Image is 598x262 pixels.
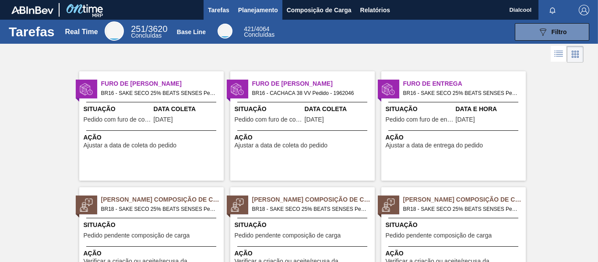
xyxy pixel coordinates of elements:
img: status [382,199,395,212]
img: status [231,199,244,212]
span: Situação [235,220,373,230]
span: Furo de Coleta [101,79,224,88]
span: Composição de Carga [287,5,352,15]
span: Relatórios [360,5,390,15]
span: Data Coleta [154,105,222,114]
img: status [231,83,244,96]
span: BR18 - SAKE SECO 25% BEATS SENSES Pedido - 2021883 [101,204,217,214]
span: Furo de Entrega [403,79,526,88]
span: Pedido pendente composição de carga [235,232,341,239]
span: Data e Hora [456,105,524,114]
span: BR16 - CACHACA 38 VV Pedido - 1962046 [252,88,368,98]
span: Pedido pendente composição de carga [84,232,190,239]
span: 28/08/2025, [456,116,475,123]
span: Ação [386,133,524,142]
span: Furo de Coleta [252,79,375,88]
span: Situação [235,105,303,114]
button: Filtro [515,23,589,41]
span: Situação [386,220,524,230]
div: Base Line [177,28,206,35]
div: Real Time [105,21,124,41]
span: Pedido Aguardando Composição de Carga [403,195,526,204]
span: Pedido Aguardando Composição de Carga [252,195,375,204]
img: TNhmsLtSVTkK8tSr43FrP2fwEKptu5GPRR3wAAAABJRU5ErkJggg== [11,6,53,14]
span: Ajustar a data de coleta do pedido [235,142,328,149]
span: Ajustar a data de entrega do pedido [386,142,483,149]
span: / 3620 [131,24,167,34]
span: Ajustar a data de coleta do pedido [84,142,177,149]
span: Pedido Aguardando Composição de Carga [101,195,224,204]
span: BR18 - SAKE SECO 25% BEATS SENSES Pedido - 2021885 [403,204,519,214]
span: / 4064 [244,25,269,32]
span: Situação [84,105,151,114]
span: Tarefas [208,5,229,15]
span: 251 [131,24,145,34]
div: Real Time [131,25,167,38]
span: 421 [244,25,254,32]
button: Notificações [538,4,566,16]
span: Pedido pendente composição de carga [386,232,492,239]
span: 13/06/2025 [305,116,324,123]
span: Ação [386,249,524,258]
span: Situação [386,105,454,114]
img: status [382,83,395,96]
span: Data Coleta [305,105,373,114]
span: Concluídas [244,31,274,38]
span: Pedido com furo de entrega [386,116,454,123]
span: 15/08/2025 [154,116,173,123]
span: Ação [235,133,373,142]
div: Visão em Lista [551,46,567,63]
span: Pedido com furo de coleta [235,116,303,123]
span: BR16 - SAKE SECO 25% BEATS SENSES Pedido - 2013063 [403,88,519,98]
span: BR18 - SAKE SECO 25% BEATS SENSES Pedido - 2021884 [252,204,368,214]
span: Ação [235,249,373,258]
div: Real Time [65,28,98,36]
span: Planejamento [238,5,278,15]
span: Filtro [552,28,567,35]
div: Visão em Cards [567,46,584,63]
img: status [80,83,93,96]
h1: Tarefas [9,27,55,37]
span: Concluídas [131,32,162,39]
span: BR16 - SAKE SECO 25% BEATS SENSES Pedido - 2003721 [101,88,217,98]
img: Logout [579,5,589,15]
div: Base Line [244,26,274,38]
img: status [80,199,93,212]
span: Pedido com furo de coleta [84,116,151,123]
span: Ação [84,133,222,142]
span: Ação [84,249,222,258]
span: Situação [84,220,222,230]
div: Base Line [218,24,232,38]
